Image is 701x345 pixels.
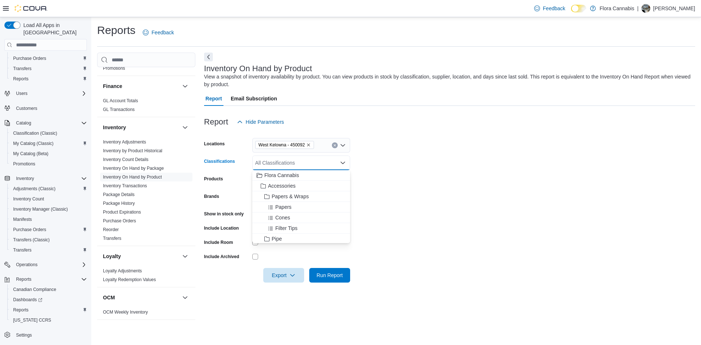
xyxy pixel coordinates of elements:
span: Promotions [10,160,87,168]
a: Inventory Count Details [103,157,149,162]
span: Washington CCRS [10,316,87,325]
span: Transfers [10,64,87,73]
a: Inventory On Hand by Product [103,175,162,180]
button: Classification (Classic) [7,128,90,138]
span: Run Report [317,272,343,279]
span: Inventory Manager (Classic) [10,205,87,214]
span: Operations [13,260,87,269]
a: Inventory On Hand by Package [103,166,164,171]
span: Inventory Count [10,195,87,203]
button: Hide Parameters [234,115,287,129]
button: OCM [103,294,179,301]
button: Inventory [181,123,189,132]
span: Hide Parameters [246,118,284,126]
a: Inventory Adjustments [103,139,146,145]
a: Reports [10,306,31,314]
a: Promotions [103,66,125,71]
span: Inventory Count [13,196,44,202]
span: Feedback [152,29,174,36]
button: Promotions [7,159,90,169]
span: Adjustments (Classic) [13,186,55,192]
button: Flora Cannabis [252,170,350,181]
span: Reports [10,306,87,314]
label: Include Archived [204,254,239,260]
a: Transfers [103,236,121,241]
a: Loyalty Adjustments [103,268,142,273]
span: Users [13,89,87,98]
span: Operations [16,262,38,268]
button: [US_STATE] CCRS [7,315,90,325]
span: West Kelowna - 450092 [255,141,314,149]
span: Inventory by Product Historical [103,148,162,154]
span: Transfers [13,247,31,253]
a: Purchase Orders [10,54,49,63]
span: Reports [13,76,28,82]
button: Cones [252,212,350,223]
span: Transfers (Classic) [10,235,87,244]
button: Transfers (Classic) [7,235,90,245]
span: Canadian Compliance [13,287,56,292]
span: GL Account Totals [103,98,138,104]
input: Dark Mode [571,5,586,12]
div: OCM [97,308,195,319]
button: My Catalog (Classic) [7,138,90,149]
span: Export [268,268,300,283]
span: Filter Tips [275,225,298,232]
span: Catalog [13,119,87,127]
p: [PERSON_NAME] [653,4,695,13]
h3: Inventory On Hand by Product [204,64,312,73]
button: Pipe [252,234,350,244]
button: Loyalty [181,252,189,261]
button: Operations [1,260,90,270]
h3: Loyalty [103,253,121,260]
button: Settings [1,330,90,340]
a: Transfers [10,64,34,73]
span: Manifests [10,215,87,224]
span: Canadian Compliance [10,285,87,294]
span: OCM Weekly Inventory [103,309,148,315]
span: Purchase Orders [10,54,87,63]
label: Include Room [204,239,233,245]
button: Next [204,53,213,61]
div: View a snapshot of inventory availability by product. You can view products in stock by classific... [204,73,692,88]
button: Open list of options [340,142,346,148]
span: Inventory Manager (Classic) [13,206,68,212]
a: My Catalog (Beta) [10,149,51,158]
span: Reports [13,275,87,284]
button: Users [1,88,90,99]
span: Transfers [10,246,87,254]
a: Inventory Manager (Classic) [10,205,71,214]
button: Purchase Orders [7,225,90,235]
span: Inventory Transactions [103,183,147,189]
p: Flora Cannabis [600,4,634,13]
button: Clear input [332,142,338,148]
button: Transfers [7,245,90,255]
a: Customers [13,104,40,113]
button: Reports [1,274,90,284]
span: Transfers (Classic) [13,237,50,243]
button: Inventory [13,174,37,183]
a: Inventory Count [10,195,47,203]
span: My Catalog (Classic) [13,141,54,146]
span: Dashboards [13,297,42,303]
div: Loyalty [97,267,195,287]
a: Classification (Classic) [10,129,60,138]
button: Pricing [181,326,189,334]
span: Inventory On Hand by Package [103,165,164,171]
button: Loyalty [103,253,179,260]
span: Transfers [13,66,31,72]
a: Loyalty Redemption Values [103,277,156,282]
span: Accessories [268,182,295,189]
button: Inventory Count [7,194,90,204]
button: Adjustments (Classic) [7,184,90,194]
a: Settings [13,331,35,340]
span: Report [206,91,222,106]
a: Transfers [10,246,34,254]
a: Feedback [140,25,177,40]
button: OCM [181,293,189,302]
span: Purchase Orders [103,218,136,224]
a: [US_STATE] CCRS [10,316,54,325]
label: Brands [204,193,219,199]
